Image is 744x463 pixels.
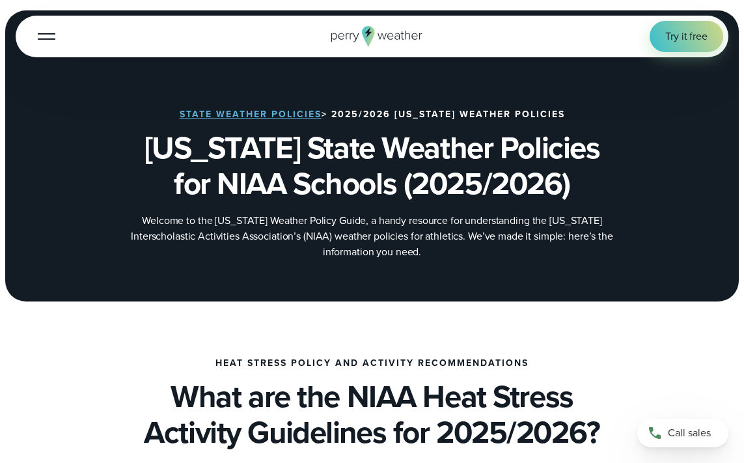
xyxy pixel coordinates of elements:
[112,213,633,260] p: Welcome to the [US_STATE] Weather Policy Guide, a handy resource for understanding the [US_STATE]...
[668,425,711,441] span: Call sales
[637,419,728,447] a: Call sales
[665,29,708,44] span: Try it free
[16,379,728,451] h2: What are the NIAA Heat Stress Activity Guidelines for 2025/2026?
[16,130,728,203] h1: [US_STATE] State Weather Policies for NIAA Schools (2025/2026)
[180,107,322,121] a: State Weather Policies
[650,21,723,52] a: Try it free
[180,109,565,120] p: > 2025/2026 [US_STATE] Weather Policies
[215,358,529,369] h3: Heat Stress Policy and Activity Recommendations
